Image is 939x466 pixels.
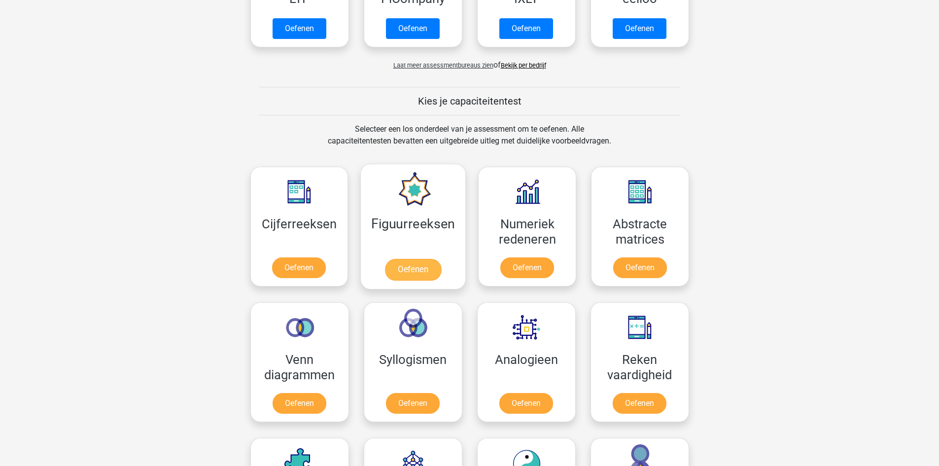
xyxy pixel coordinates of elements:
[272,257,326,278] a: Oefenen
[613,393,666,414] a: Oefenen
[318,123,621,159] div: Selecteer een los onderdeel van je assessment om te oefenen. Alle capaciteitentesten bevatten een...
[499,18,553,39] a: Oefenen
[273,18,326,39] a: Oefenen
[613,18,666,39] a: Oefenen
[500,257,554,278] a: Oefenen
[273,393,326,414] a: Oefenen
[393,62,493,69] span: Laat meer assessmentbureaus zien
[386,393,440,414] a: Oefenen
[259,95,680,107] h5: Kies je capaciteitentest
[501,62,546,69] a: Bekijk per bedrijf
[386,18,440,39] a: Oefenen
[243,51,696,71] div: of
[499,393,553,414] a: Oefenen
[613,257,667,278] a: Oefenen
[385,259,441,281] a: Oefenen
